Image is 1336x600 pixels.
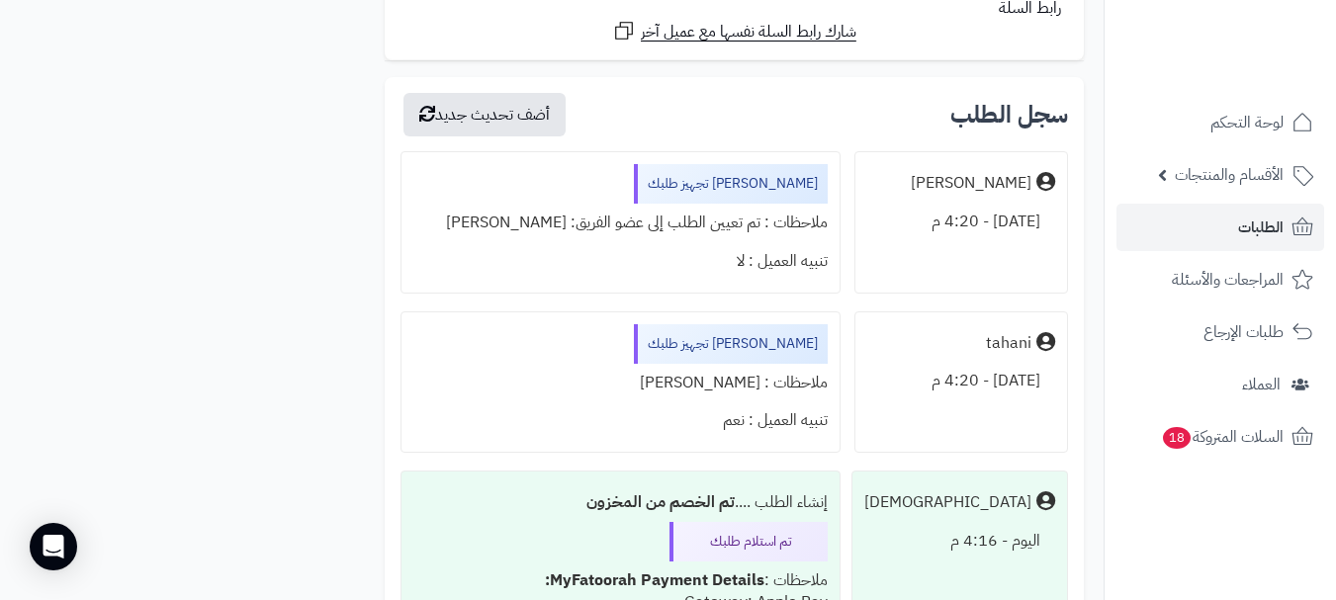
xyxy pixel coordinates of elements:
[634,164,828,204] div: [PERSON_NAME] تجهيز طلبك
[1202,55,1317,97] img: logo-2.png
[1210,109,1284,136] span: لوحة التحكم
[911,172,1031,195] div: [PERSON_NAME]
[867,203,1055,241] div: [DATE] - 4:20 م
[413,242,829,281] div: تنبيه العميل : لا
[1116,361,1324,408] a: العملاء
[1203,318,1284,346] span: طلبات الإرجاع
[1116,413,1324,461] a: السلات المتروكة18
[413,364,829,402] div: ملاحظات : [PERSON_NAME]
[1175,161,1284,189] span: الأقسام والمنتجات
[1172,266,1284,294] span: المراجعات والأسئلة
[403,93,566,136] button: أضف تحديث جديد
[413,401,829,440] div: تنبيه العميل : نعم
[1242,371,1281,398] span: العملاء
[864,491,1031,514] div: [DEMOGRAPHIC_DATA]
[634,324,828,364] div: [PERSON_NAME] تجهيز طلبك
[413,483,829,522] div: إنشاء الطلب ....
[30,523,77,570] div: Open Intercom Messenger
[612,19,856,43] a: شارك رابط السلة نفسها مع عميل آخر
[1163,427,1191,449] span: 18
[864,522,1055,560] div: اليوم - 4:16 م
[1116,204,1324,251] a: الطلبات
[867,362,1055,400] div: [DATE] - 4:20 م
[545,568,764,592] b: MyFatoorah Payment Details:
[1116,99,1324,146] a: لوحة التحكم
[1161,423,1284,451] span: السلات المتروكة
[950,103,1068,127] h3: سجل الطلب
[413,204,829,242] div: ملاحظات : تم تعيين الطلب إلى عضو الفريق: [PERSON_NAME]
[1116,256,1324,303] a: المراجعات والأسئلة
[641,21,856,43] span: شارك رابط السلة نفسها مع عميل آخر
[586,490,735,514] b: تم الخصم من المخزون
[986,332,1031,355] div: tahani
[1116,308,1324,356] a: طلبات الإرجاع
[669,522,828,561] div: تم استلام طلبك
[1238,214,1284,241] span: الطلبات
